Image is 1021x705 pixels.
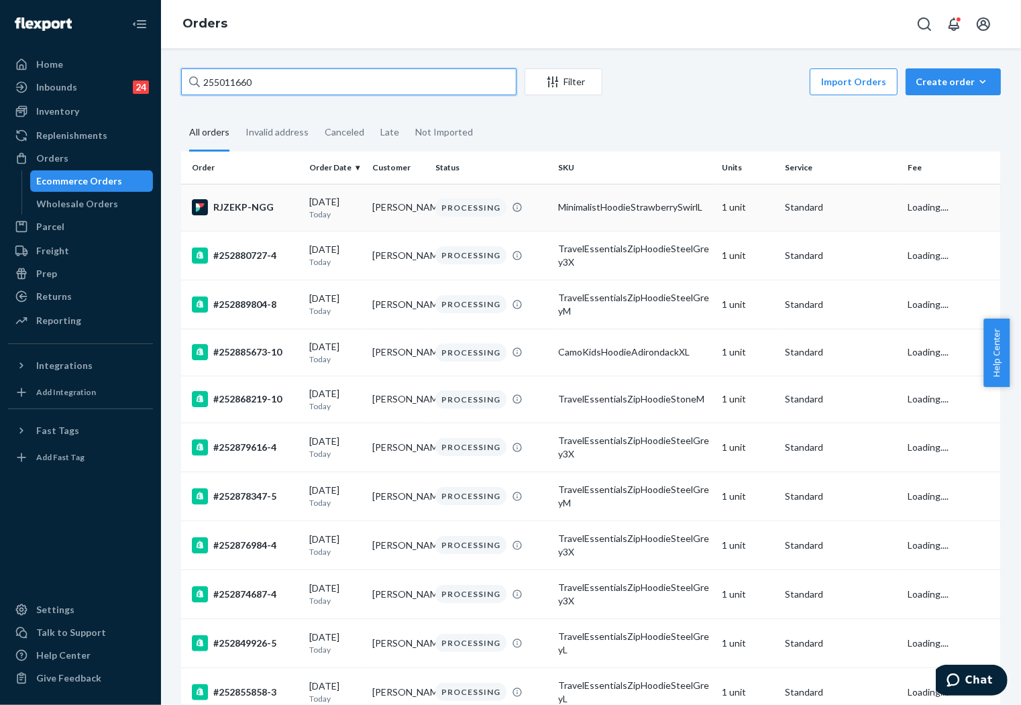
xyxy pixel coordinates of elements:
div: Add Integration [36,386,96,398]
div: [DATE] [309,292,362,317]
th: SKU [553,152,716,184]
p: Today [309,400,362,412]
th: Units [716,152,780,184]
div: Returns [36,290,72,303]
button: Filter [525,68,602,95]
button: Talk to Support [8,622,153,643]
td: Loading.... [902,521,1001,570]
button: Open notifications [941,11,967,38]
p: Standard [785,539,897,552]
td: [PERSON_NAME] [367,231,430,280]
div: #252876984-4 [192,537,299,553]
div: Customer [372,162,425,173]
td: Loading.... [902,472,1001,521]
td: 1 unit [716,521,780,570]
td: 1 unit [716,329,780,376]
td: [PERSON_NAME] [367,570,430,618]
div: Help Center [36,649,91,662]
p: Standard [785,298,897,311]
a: Settings [8,599,153,620]
a: Orders [8,148,153,169]
td: 1 unit [716,184,780,231]
div: #252868219-10 [192,391,299,407]
div: PROCESSING [435,390,506,409]
a: Returns [8,286,153,307]
div: TravelEssentialsZipHoodieSteelGreyM [558,291,711,318]
div: Add Fast Tag [36,451,85,463]
div: Integrations [36,359,93,372]
div: Prep [36,267,57,280]
td: [PERSON_NAME] [367,280,430,329]
td: 1 unit [716,423,780,472]
div: TravelEssentialsZipHoodieSteelGrey3X [558,242,711,269]
a: Replenishments [8,125,153,146]
div: TravelEssentialsZipHoodieSteelGreyL [558,630,711,657]
div: PROCESSING [435,683,506,701]
p: Today [309,693,362,704]
td: Loading.... [902,329,1001,376]
div: [DATE] [309,340,362,365]
span: Help Center [983,319,1010,387]
button: Import Orders [810,68,898,95]
button: Open account menu [970,11,997,38]
a: Parcel [8,216,153,237]
p: Today [309,497,362,508]
td: [PERSON_NAME] [367,184,430,231]
div: PROCESSING [435,634,506,652]
div: Reporting [36,314,81,327]
div: PROCESSING [435,343,506,362]
th: Fee [902,152,1001,184]
p: Today [309,595,362,606]
div: Inventory [36,105,79,118]
p: Standard [785,686,897,699]
div: [DATE] [309,631,362,655]
p: Today [309,209,362,220]
div: #252874687-4 [192,586,299,602]
div: Ecommerce Orders [37,174,123,188]
div: #252880727-4 [192,248,299,264]
td: 1 unit [716,376,780,423]
td: Loading.... [902,570,1001,618]
a: Wholesale Orders [30,193,154,215]
p: Standard [785,441,897,454]
div: 24 [133,80,149,94]
div: Orders [36,152,68,165]
div: Replenishments [36,129,107,142]
div: #252885673-10 [192,344,299,360]
a: Prep [8,263,153,284]
p: Standard [785,201,897,214]
div: #252879616-4 [192,439,299,455]
div: Not Imported [415,115,473,150]
div: TravelEssentialsZipHoodieStoneM [558,392,711,406]
div: CamoKidsHoodieAdirondackXL [558,345,711,359]
div: PROCESSING [435,295,506,313]
img: Flexport logo [15,17,72,31]
a: Inventory [8,101,153,122]
a: Add Integration [8,382,153,403]
div: Late [380,115,399,150]
div: Create order [916,75,991,89]
th: Service [780,152,902,184]
div: Give Feedback [36,671,101,685]
td: 1 unit [716,570,780,618]
div: MinimalistHoodieStrawberrySwirlL [558,201,711,214]
p: Standard [785,588,897,601]
div: #252889804-8 [192,296,299,313]
p: Today [309,305,362,317]
div: [DATE] [309,680,362,704]
button: Fast Tags [8,420,153,441]
a: Freight [8,240,153,262]
div: Fast Tags [36,424,79,437]
div: TravelEssentialsZipHoodieSteelGrey3X [558,532,711,559]
div: #252878347-5 [192,488,299,504]
div: [DATE] [309,195,362,220]
div: RJZEKP-NGG [192,199,299,215]
a: Inbounds24 [8,76,153,98]
a: Add Fast Tag [8,447,153,468]
a: Home [8,54,153,75]
ol: breadcrumbs [172,5,238,44]
div: [DATE] [309,387,362,412]
div: [DATE] [309,435,362,459]
td: Loading.... [902,184,1001,231]
td: [PERSON_NAME] [367,472,430,521]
